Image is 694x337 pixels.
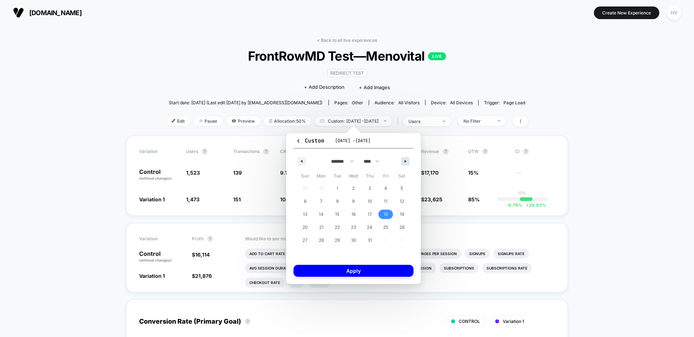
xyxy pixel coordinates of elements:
span: 4 [384,182,387,195]
button: 21 [313,221,330,234]
button: 26 [394,221,410,234]
button: 6 [297,195,313,208]
span: 151 [233,196,241,202]
button: 4 [378,182,394,195]
button: 12 [394,195,410,208]
button: Custom[DATE] -[DATE] [294,137,414,149]
span: 39.83 % [522,202,546,208]
span: 10 [368,195,372,208]
span: 16 [351,208,356,221]
span: Allocation: 50% [264,116,311,126]
img: Visually logo [13,7,24,18]
button: 28 [313,234,330,247]
span: 15 [335,208,339,221]
div: users [408,119,437,124]
li: Add To Cart Rate [245,249,290,259]
p: Would like to see more reports? [245,236,555,241]
span: 17,170 [424,170,438,176]
button: 18 [378,208,394,221]
span: 2 [352,182,355,195]
button: 8 [329,195,346,208]
img: end [384,120,386,122]
span: + Add Description [304,84,344,91]
button: 23 [346,221,362,234]
button: ? [207,236,213,242]
span: 5 [400,182,403,195]
span: Variation 1 [139,196,165,202]
button: 3 [361,182,378,195]
span: users [186,149,198,154]
span: Thu [361,170,378,182]
span: 27 [303,234,308,247]
span: $ [421,196,442,202]
span: (without changes) [139,176,172,180]
button: 15 [329,208,346,221]
span: 30 [351,234,356,247]
span: 12 [400,195,404,208]
div: Audience: [374,100,420,105]
span: 13 [303,208,307,221]
button: ? [202,149,207,154]
span: All Visitors [398,100,420,105]
span: FrontRowMD Test—Menovital [184,48,510,64]
span: Variation 1 [139,273,165,279]
span: Tue [329,170,346,182]
button: 13 [297,208,313,221]
p: 0% [519,190,526,196]
div: No Filter [463,118,492,124]
span: Variation [139,236,179,242]
li: Checkout Rate [245,277,284,288]
p: Control [139,169,179,181]
img: end [199,119,203,123]
span: 16,114 [195,251,210,258]
div: Trigger: [484,100,525,105]
button: 10 [361,195,378,208]
img: calendar [320,119,324,123]
li: Subscriptions Rate [482,263,532,273]
span: Custom [296,137,324,144]
span: Transactions [233,149,260,154]
img: end [498,120,500,122]
button: ? [263,149,269,154]
span: Pause [194,116,223,126]
span: all devices [450,100,473,105]
span: -9.79 % [506,202,522,208]
span: 9 [352,195,355,208]
button: 14 [313,208,330,221]
span: 1 [337,182,338,195]
span: Variation [139,149,179,154]
button: [DOMAIN_NAME] [11,7,84,18]
span: Page Load [504,100,525,105]
span: 19 [400,208,404,221]
span: Sat [394,170,410,182]
img: edit [172,119,175,123]
span: + [526,202,529,208]
button: ? [245,319,250,324]
span: other [352,100,363,105]
span: 23,625 [424,196,442,202]
span: 1,473 [186,196,200,202]
span: Profit [192,236,204,241]
button: 25 [378,221,394,234]
p: Control [139,251,185,263]
button: ? [443,149,449,154]
button: ? [482,149,488,154]
span: CI [515,149,555,154]
span: 24 [367,221,372,234]
span: 26 [399,221,404,234]
p: | [522,196,523,201]
span: 6 [304,195,307,208]
span: 29 [335,234,340,247]
button: 22 [329,221,346,234]
span: Fri [378,170,394,182]
span: 15% [468,170,479,176]
span: 1,523 [186,170,200,176]
span: 14 [319,208,324,221]
span: 25 [383,221,388,234]
span: Start date: [DATE] (Last edit [DATE] by [EMAIL_ADDRESS][DOMAIN_NAME]) [169,100,322,105]
img: end [443,121,445,122]
button: 30 [346,234,362,247]
div: Pages: [334,100,363,105]
span: 28 [319,234,324,247]
span: 3 [368,182,371,195]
